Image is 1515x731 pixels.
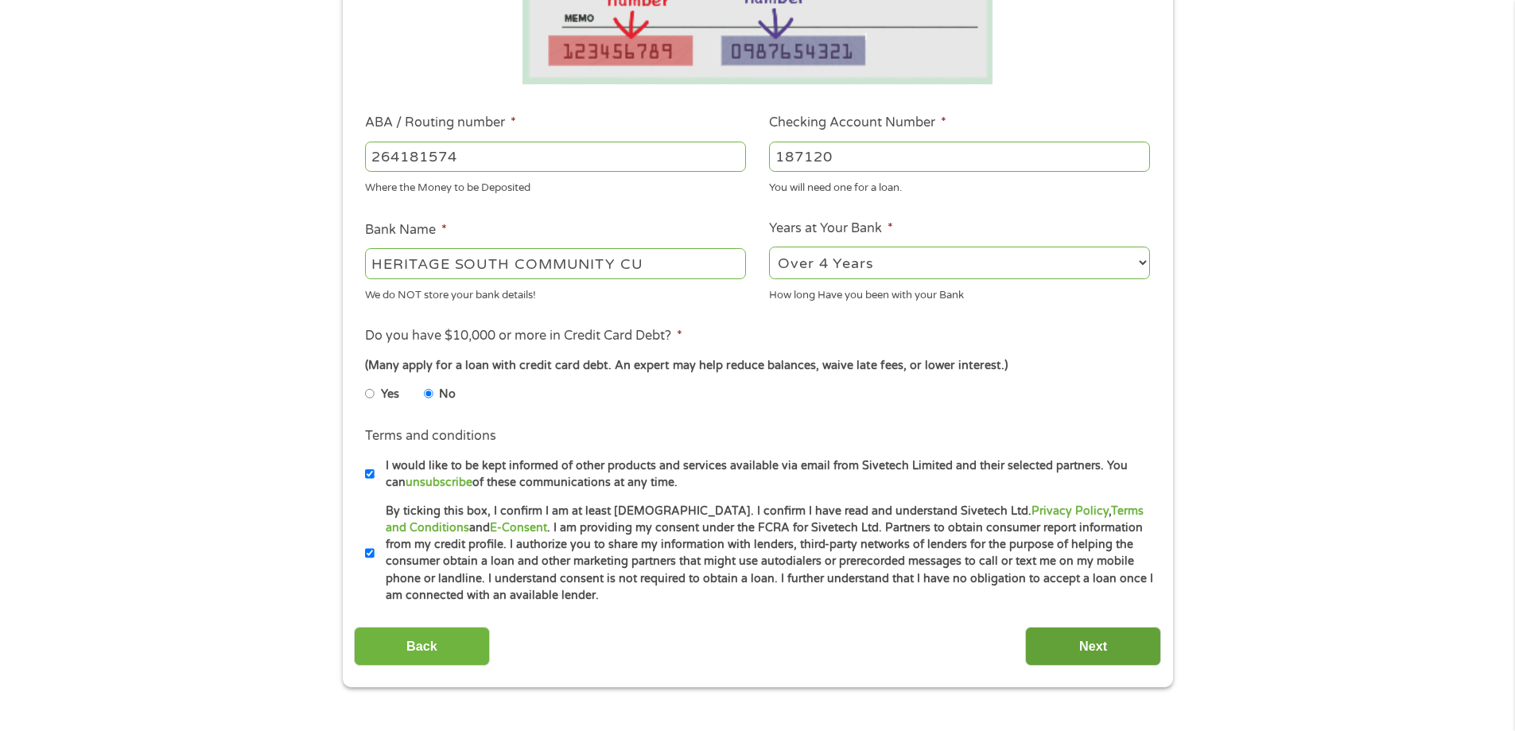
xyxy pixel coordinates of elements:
a: unsubscribe [406,476,472,489]
label: Yes [381,386,399,403]
a: E-Consent [490,521,547,535]
label: Do you have $10,000 or more in Credit Card Debt? [365,328,682,344]
label: ABA / Routing number [365,115,516,131]
input: 345634636 [769,142,1150,172]
label: I would like to be kept informed of other products and services available via email from Sivetech... [375,457,1155,492]
div: You will need one for a loan. [769,175,1150,196]
label: Checking Account Number [769,115,946,131]
label: Bank Name [365,222,447,239]
label: No [439,386,456,403]
a: Privacy Policy [1031,504,1109,518]
label: Years at Your Bank [769,220,893,237]
div: (Many apply for a loan with credit card debt. An expert may help reduce balances, waive late fees... [365,357,1149,375]
div: We do NOT store your bank details! [365,282,746,303]
input: Back [354,627,490,666]
input: 263177916 [365,142,746,172]
a: Terms and Conditions [386,504,1144,535]
label: Terms and conditions [365,428,496,445]
div: Where the Money to be Deposited [365,175,746,196]
input: Next [1025,627,1161,666]
div: How long Have you been with your Bank [769,282,1150,303]
label: By ticking this box, I confirm I am at least [DEMOGRAPHIC_DATA]. I confirm I have read and unders... [375,503,1155,605]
